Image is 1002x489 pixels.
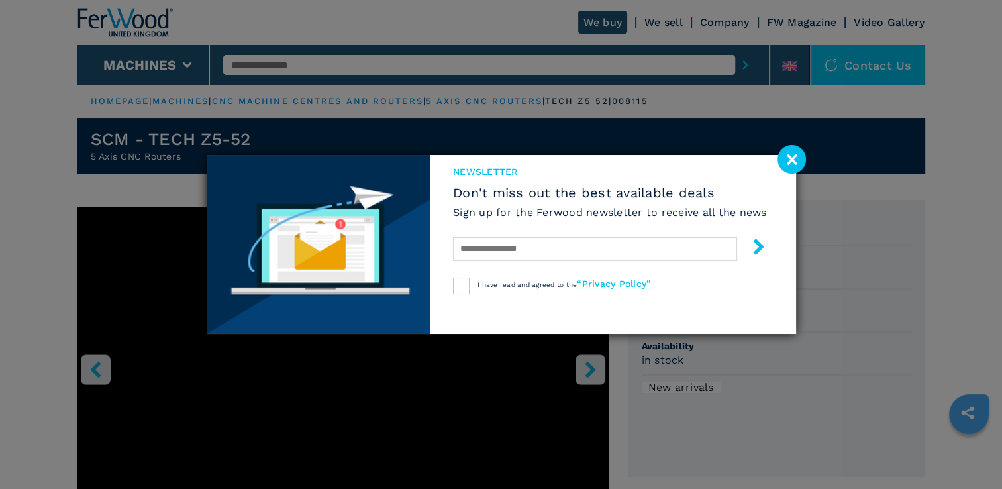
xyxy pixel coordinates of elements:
[207,155,430,334] img: Newsletter image
[477,281,651,288] span: I have read and agreed to the
[737,233,767,264] button: submit-button
[453,165,767,178] span: newsletter
[453,205,767,220] h6: Sign up for the Ferwood newsletter to receive all the news
[453,185,767,201] span: Don't miss out the best available deals
[577,278,651,289] a: “Privacy Policy”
